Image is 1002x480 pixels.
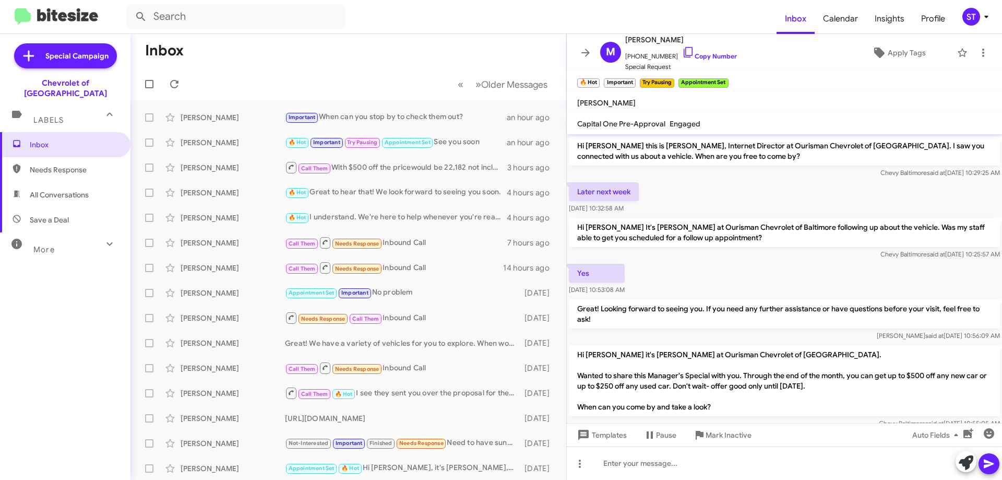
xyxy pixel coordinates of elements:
[706,426,751,444] span: Mark Inactive
[880,250,1000,258] span: Chevy Baltimore [DATE] 10:25:57 AM
[519,288,558,298] div: [DATE]
[682,52,737,60] a: Copy Number
[285,387,519,400] div: I see they sent you over the proposal for the 2025 Trax. Did you have any additional questions or...
[285,413,519,424] div: [URL][DOMAIN_NAME]
[399,440,444,447] span: Needs Response
[289,114,316,121] span: Important
[451,74,470,95] button: Previous
[285,212,507,224] div: I understand. We're here to help whenever you're ready!
[145,42,184,59] h1: Inbox
[678,78,728,88] small: Appointment Set
[519,463,558,474] div: [DATE]
[181,162,285,173] div: [PERSON_NAME]
[181,112,285,123] div: [PERSON_NAME]
[927,169,945,177] span: said at
[30,190,89,200] span: All Conversations
[285,161,507,174] div: With $500 off the pricewould be 22,182 not included your tags, taxes and fees
[289,440,329,447] span: Not-Interested
[519,438,558,449] div: [DATE]
[845,43,952,62] button: Apply Tags
[289,366,316,372] span: Call Them
[962,8,980,26] div: ST
[335,391,353,397] span: 🔥 Hot
[14,43,117,68] a: Special Campaign
[569,136,1000,166] p: Hi [PERSON_NAME] this is [PERSON_NAME], Internet Director at Ourisman Chevrolet of [GEOGRAPHIC_DA...
[519,338,558,348] div: [DATE]
[815,4,866,34] a: Calendar
[507,162,558,173] div: 3 hours ago
[285,111,507,123] div: When can you stop by to check them out?
[341,465,359,472] span: 🔥 Hot
[925,332,944,339] span: said at
[352,315,379,322] span: Call Them
[569,299,1000,329] p: Great! Looking forward to seeing you. If you need any further assistance or have questions before...
[289,240,316,247] span: Call Them
[45,51,109,61] span: Special Campaign
[777,4,815,34] span: Inbox
[30,165,118,175] span: Needs Response
[285,261,503,274] div: Inbound Call
[181,188,285,198] div: [PERSON_NAME]
[567,426,635,444] button: Templates
[285,311,519,324] div: Inbound Call
[285,236,507,249] div: Inbound Call
[877,332,1000,339] span: [PERSON_NAME] [DATE] 10:56:09 AM
[507,213,558,223] div: 4 hours ago
[126,4,345,29] input: Search
[577,119,665,128] span: Capital One Pre-Approval
[285,437,519,449] div: Need to have sunroof sorry
[181,313,285,323] div: [PERSON_NAME]
[285,186,507,198] div: Great to hear that! We look forward to seeing you soon.
[904,426,971,444] button: Auto Fields
[301,315,345,322] span: Needs Response
[569,345,1000,416] p: Hi [PERSON_NAME] it's [PERSON_NAME] at Ourisman Chevrolet of [GEOGRAPHIC_DATA]. Wanted to share t...
[656,426,676,444] span: Pause
[369,440,392,447] span: Finished
[888,43,926,62] span: Apply Tags
[481,79,547,90] span: Older Messages
[913,4,953,34] a: Profile
[289,265,316,272] span: Call Them
[385,139,431,146] span: Appointment Set
[289,465,335,472] span: Appointment Set
[625,46,737,62] span: [PHONE_NUMBER]
[181,413,285,424] div: [PERSON_NAME]
[569,286,625,294] span: [DATE] 10:53:08 AM
[519,313,558,323] div: [DATE]
[879,419,1000,427] span: Chevy Baltimore [DATE] 10:55:05 AM
[285,136,507,148] div: See you soon
[181,438,285,449] div: [PERSON_NAME]
[285,462,519,474] div: Hi [PERSON_NAME], it's [PERSON_NAME], Internet Director at Ourisman Chevrolet of [GEOGRAPHIC_DATA...
[30,215,69,225] span: Save a Deal
[569,218,1000,247] p: Hi [PERSON_NAME] It's [PERSON_NAME] at Ourisman Chevrolet of Baltimore following up about the veh...
[181,238,285,248] div: [PERSON_NAME]
[181,388,285,399] div: [PERSON_NAME]
[285,287,519,299] div: No problem
[575,426,627,444] span: Templates
[866,4,913,34] a: Insights
[289,189,306,196] span: 🔥 Hot
[577,98,636,108] span: [PERSON_NAME]
[685,426,760,444] button: Mark Inactive
[475,78,481,91] span: »
[880,169,1000,177] span: Chevy Baltimore [DATE] 10:29:25 AM
[285,361,519,374] div: Inbound Call
[285,338,519,348] div: Great! We have a variety of vehicles for you to explore. When would you like to visit the dealers...
[606,44,615,61] span: M
[181,288,285,298] div: [PERSON_NAME]
[181,263,285,273] div: [PERSON_NAME]
[289,214,306,221] span: 🔥 Hot
[458,78,463,91] span: «
[670,119,700,128] span: Engaged
[925,419,944,427] span: said at
[181,137,285,148] div: [PERSON_NAME]
[507,137,558,148] div: an hour ago
[635,426,685,444] button: Pause
[30,139,118,150] span: Inbox
[507,112,558,123] div: an hour ago
[640,78,674,88] small: Try Pausing
[289,139,306,146] span: 🔥 Hot
[519,388,558,399] div: [DATE]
